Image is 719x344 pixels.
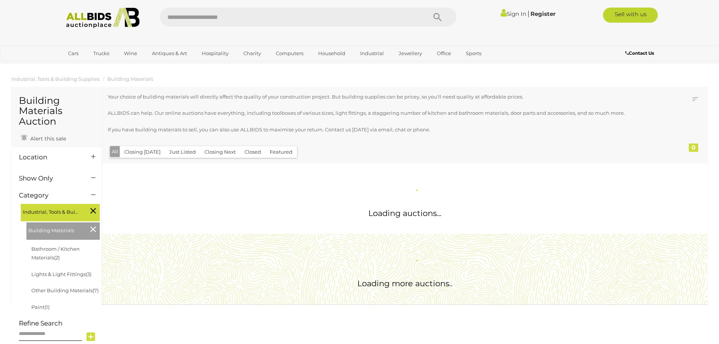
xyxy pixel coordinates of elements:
a: Antiques & Art [147,47,192,60]
a: Sign In [501,10,526,17]
p: If you have building materials to sell, you can also use ALLBIDS to maximise your return. Contact... [108,125,647,134]
a: Contact Us [625,49,656,57]
p: ALLBIDS can help. Our online auctions have everything, including toolboxes of various sizes, ligh... [108,109,647,117]
a: Building Materials [107,76,153,82]
span: Alert this sale [28,135,66,142]
img: Allbids.com.au [62,8,144,28]
button: Closing Next [200,146,240,158]
a: Wine [119,47,142,60]
span: Building Materials [28,224,85,235]
a: Lights & Light Fittings(3) [31,271,91,277]
button: Search [419,8,456,26]
a: Household [313,47,350,60]
a: Industrial, Tools & Building Supplies [11,76,100,82]
span: (3) [86,271,91,277]
a: Alert this sale [19,132,68,143]
a: Register [530,10,555,17]
a: Jewellery [394,47,427,60]
p: Your choice of building materials will directly affect the quality of your construction project. ... [108,93,647,101]
b: Contact Us [625,50,654,56]
h4: Location [19,154,80,161]
a: Charity [238,47,266,60]
span: | [527,9,529,18]
h4: Refine Search [19,320,100,327]
h1: Building Materials Auction [19,96,94,127]
a: Hospitality [197,47,233,60]
span: (2) [54,255,60,261]
h4: Show Only [19,175,80,182]
button: Just Listed [165,146,200,158]
span: Loading auctions... [368,208,441,218]
button: Closed [240,146,266,158]
span: Industrial, Tools & Building Supplies [23,206,79,216]
a: Sports [461,47,486,60]
a: Bathroom / Kitchen Materials(2) [31,246,80,261]
a: Industrial [355,47,389,60]
a: Sell with us [603,8,658,23]
a: Trucks [88,47,114,60]
div: 0 [689,143,698,152]
button: All [110,146,120,157]
span: (1) [45,304,49,310]
a: [GEOGRAPHIC_DATA] [63,60,127,72]
button: Closing [DATE] [120,146,165,158]
a: Office [432,47,456,60]
a: Computers [271,47,308,60]
a: Other Building Materials(7) [31,287,99,293]
h4: Category [19,192,80,199]
span: Loading more auctions.. [357,279,452,288]
a: Cars [63,47,83,60]
span: (7) [93,287,99,293]
button: Featured [265,146,297,158]
a: Paint(1) [31,304,49,310]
